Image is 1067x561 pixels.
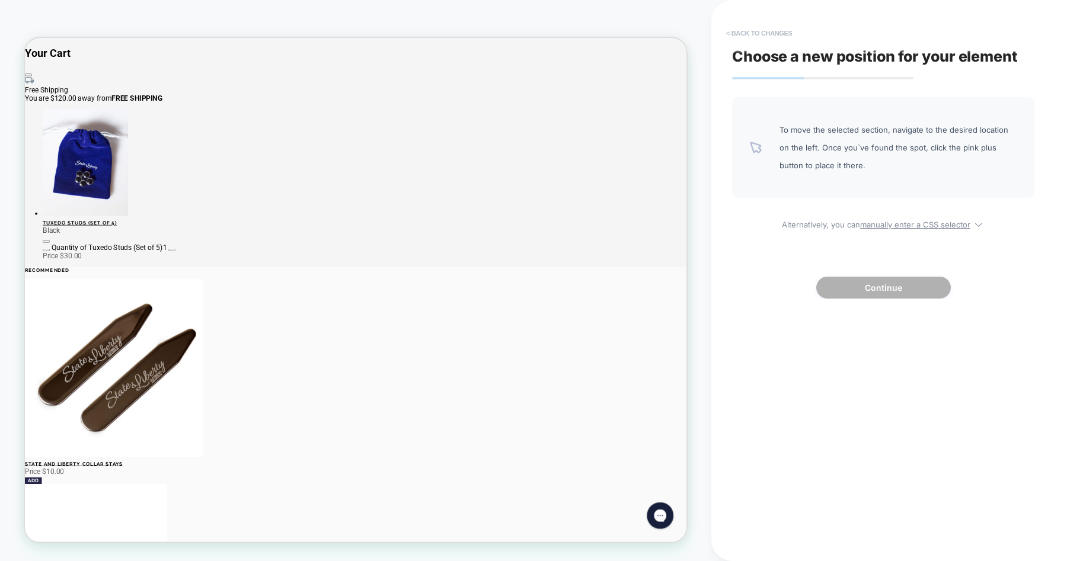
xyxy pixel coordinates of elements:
span: Choose a new position for your element [732,47,1018,65]
span: Alternatively, you can [732,216,1034,229]
img: pointer [750,142,762,153]
button: < Back to changes [720,24,798,43]
iframe: To enrich screen reader interactions, please activate Accessibility in Grammarly extension settings [25,38,687,541]
span: To move the selected section, navigate to the desired location on the left. Once you`ve found the... [780,121,1017,174]
button: Continue [816,277,951,299]
u: manually enter a CSS selector [860,220,970,229]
